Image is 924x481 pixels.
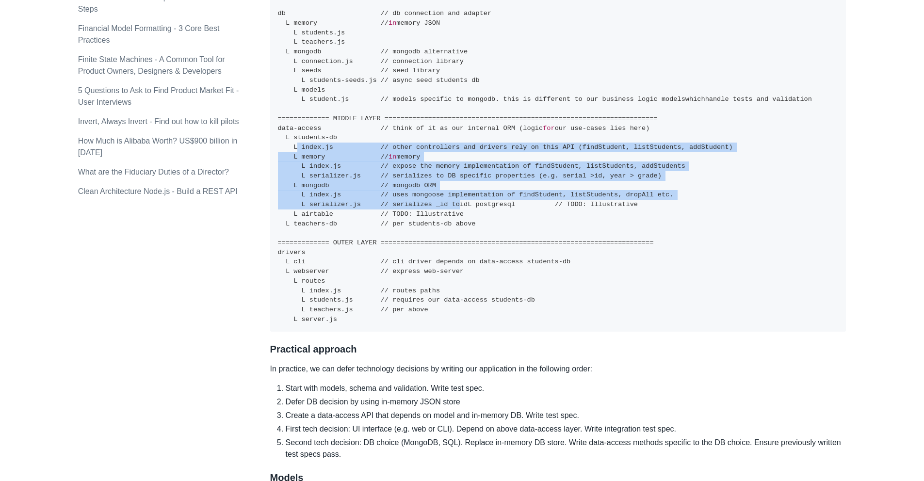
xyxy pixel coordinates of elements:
li: Create a data-access API that depends on model and in-memory DB. Write test spec. [286,410,846,421]
a: Finite State Machines - A Common Tool for Product Owners, Designers & Developers [78,55,225,75]
a: 5 Questions to Ask to Find Product Market Fit - User Interviews [78,86,239,106]
span: in [389,19,396,27]
a: Invert, Always Invert - Find out how to kill pilots [78,117,239,126]
h3: Practical approach [270,343,846,355]
span: for [543,125,554,132]
a: How Much is Alibaba Worth? US$900 billion in [DATE] [78,137,238,157]
a: What are the Fiduciary Duties of a Director? [78,168,229,176]
li: Start with models, schema and validation. Write test spec. [286,383,846,394]
li: Second tech decision: DB choice (MongoDB, SQL). Replace in-memory DB store. Write data-access met... [286,437,846,460]
li: Defer DB decision by using in-memory JSON store [286,396,846,408]
a: Clean Architecture Node.js - Build a REST API [78,187,238,195]
span: id [460,201,468,208]
p: In practice, we can defer technology decisions by writing our application in the following order: [270,363,846,375]
li: First tech decision: UI interface (e.g. web or CLI). Depend on above data-access layer. Write int... [286,423,846,435]
span: which [685,96,705,103]
a: Financial Model Formatting - 3 Core Best Practices [78,24,220,44]
span: id [594,172,602,179]
span: in [389,153,396,160]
